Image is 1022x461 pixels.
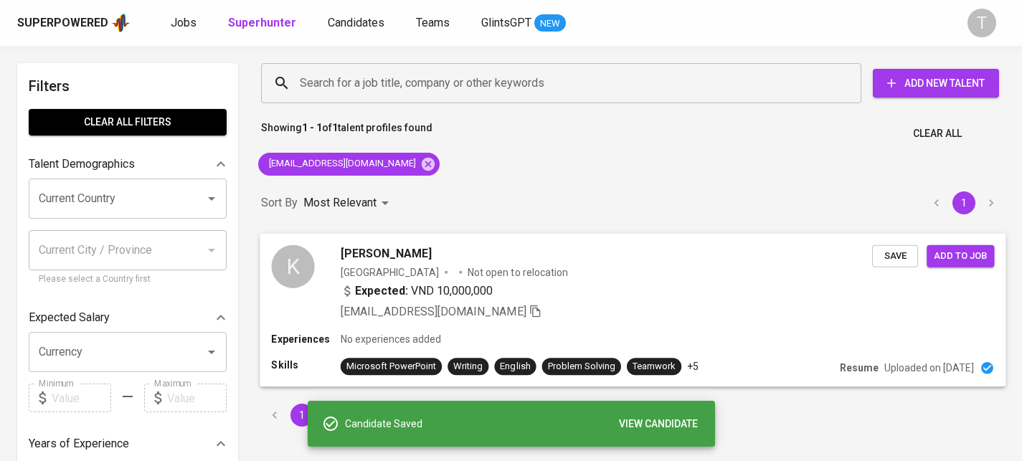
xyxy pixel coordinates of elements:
[328,16,384,29] span: Candidates
[548,359,615,373] div: Problem Solving
[29,309,110,326] p: Expected Salary
[303,190,394,217] div: Most Relevant
[167,384,227,412] input: Value
[416,16,450,29] span: Teams
[328,14,387,32] a: Candidates
[171,14,199,32] a: Jobs
[346,359,436,373] div: Microsoft PowerPoint
[303,194,377,212] p: Most Relevant
[261,120,432,147] p: Showing of talent profiles found
[52,384,111,412] input: Value
[907,120,967,147] button: Clear All
[481,16,531,29] span: GlintsGPT
[29,109,227,136] button: Clear All filters
[261,194,298,212] p: Sort By
[171,16,197,29] span: Jobs
[290,404,313,427] button: page 1
[341,304,526,318] span: [EMAIL_ADDRESS][DOMAIN_NAME]
[934,247,987,264] span: Add to job
[202,189,222,209] button: Open
[355,282,408,299] b: Expected:
[633,359,676,373] div: Teamwork
[39,272,217,287] p: Please select a Country first
[927,244,994,267] button: Add to job
[29,150,227,179] div: Talent Demographics
[481,14,566,32] a: GlintsGPT NEW
[302,122,322,133] b: 1 - 1
[873,69,999,98] button: Add New Talent
[29,429,227,458] div: Years of Experience
[271,358,340,372] p: Skills
[29,75,227,98] h6: Filters
[453,359,483,373] div: Writing
[17,12,131,34] a: Superpoweredapp logo
[17,15,108,32] div: Superpowered
[687,359,699,374] p: +5
[913,125,962,143] span: Clear All
[258,153,440,176] div: [EMAIL_ADDRESS][DOMAIN_NAME]
[534,16,566,31] span: NEW
[111,12,131,34] img: app logo
[29,435,129,452] p: Years of Experience
[258,157,425,171] span: [EMAIL_ADDRESS][DOMAIN_NAME]
[261,234,1005,386] a: K[PERSON_NAME][GEOGRAPHIC_DATA]Not open to relocationExpected: VND 10,000,000[EMAIL_ADDRESS][DOMA...
[29,156,135,173] p: Talent Demographics
[332,122,338,133] b: 1
[271,244,314,287] div: K
[341,282,493,299] div: VND 10,000,000
[468,265,567,279] p: Not open to relocation
[613,411,704,437] button: VIEW CANDIDATE
[271,332,340,346] p: Experiences
[884,75,988,92] span: Add New Talent
[341,265,439,279] div: [GEOGRAPHIC_DATA]
[872,244,918,267] button: Save
[879,247,911,264] span: Save
[228,14,299,32] a: Superhunter
[923,191,1005,214] nav: pagination navigation
[345,411,704,437] div: Candidate Saved
[341,244,432,262] span: [PERSON_NAME]
[40,113,215,131] span: Clear All filters
[228,16,296,29] b: Superhunter
[341,332,441,346] p: No experiences added
[619,415,698,433] span: VIEW CANDIDATE
[202,342,222,362] button: Open
[884,361,974,375] p: Uploaded on [DATE]
[29,303,227,332] div: Expected Salary
[840,361,879,375] p: Resume
[416,14,453,32] a: Teams
[952,191,975,214] button: page 1
[967,9,996,37] div: T
[500,359,530,373] div: English
[261,404,343,427] nav: pagination navigation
